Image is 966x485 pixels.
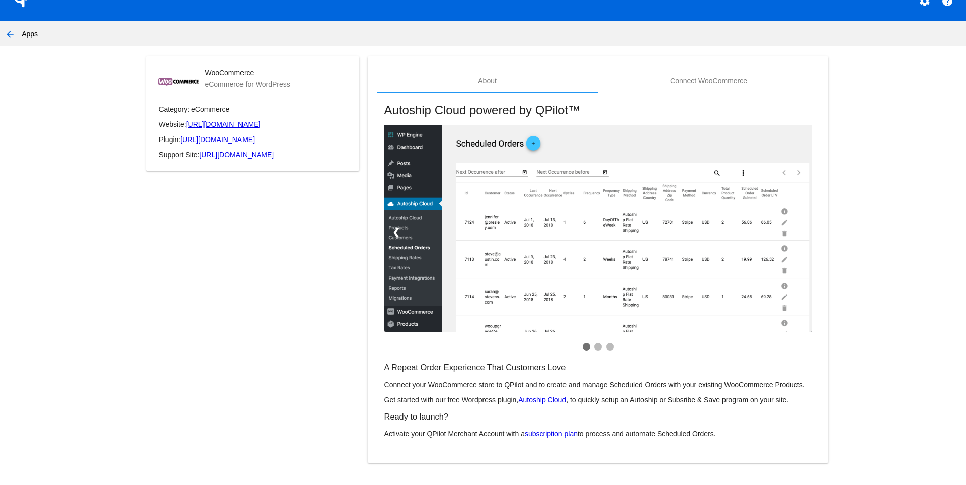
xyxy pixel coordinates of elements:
[384,219,408,246] a: ❮
[518,396,566,404] a: Autoship Cloud
[205,80,290,88] mat-card-subtitle: eCommerce for WordPress
[478,77,497,85] div: About
[384,430,812,438] p: Activate your QPilot Merchant Account with a to process and automate Scheduled Orders.
[384,381,812,389] p: Connect your WooCommerce store to QPilot and to create and manage Scheduled Orders with your exis...
[525,430,578,438] a: subscription plan
[4,28,16,40] mat-icon: arrow_back
[186,120,261,128] a: [URL][DOMAIN_NAME]
[199,151,274,159] a: [URL][DOMAIN_NAME]
[158,151,347,159] p: Support Site:
[205,68,290,77] mat-card-title: WooCommerce
[158,78,199,86] img: cb168c88-e879-4cc9-8509-7920f572d3b5
[180,135,255,144] a: [URL][DOMAIN_NAME]
[384,412,812,422] h3: Ready to launch?
[670,77,747,85] div: Connect WooCommerce
[384,396,812,404] p: Get started with our free Wordpress plugin, , to quickly setup an Autoship or Subsribe & Save pro...
[788,219,812,246] a: ❯
[384,103,812,117] mat-card-title: Autoship Cloud powered by QPilot™
[384,363,812,372] h3: A Repeat Order Experience That Customers Love
[384,125,812,332] img: 45327e7e-6d80-471c-b996-4055995bf388
[158,120,347,128] p: Website:
[158,135,347,144] p: Plugin:
[158,105,347,113] p: Category: eCommerce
